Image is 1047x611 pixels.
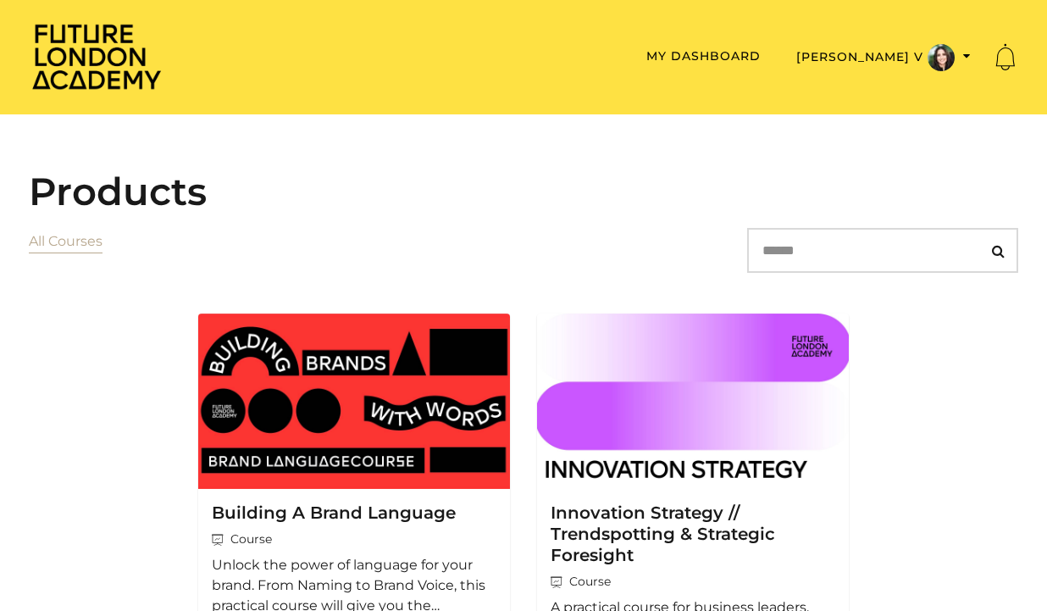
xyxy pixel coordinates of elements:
nav: Categories [29,228,102,286]
img: Home Page [29,22,164,91]
h3: Innovation Strategy // Trendspotting & Strategic Foresight [551,503,835,566]
a: All Courses [29,233,102,249]
span: Course [212,530,496,548]
h3: Building A Brand Language [212,503,496,524]
h2: Products [29,169,1018,214]
span: Course [551,573,835,591]
a: My Dashboard [646,48,761,64]
button: Toggle menu [791,43,976,72]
